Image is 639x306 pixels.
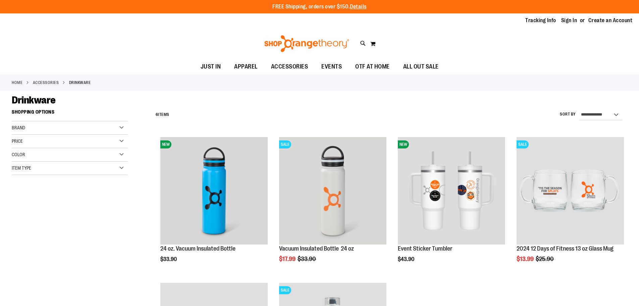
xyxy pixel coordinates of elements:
span: $25.90 [536,256,555,262]
a: Details [350,4,367,10]
span: SALE [517,140,529,148]
span: Brand [12,125,25,130]
a: Tracking Info [525,17,556,24]
strong: Drinkware [69,80,91,86]
span: SALE [279,140,291,148]
span: ACCESSORIES [271,59,308,74]
span: Price [12,138,23,144]
a: OTF 40 oz. Sticker TumblerNEW [398,137,505,246]
span: JUST IN [201,59,221,74]
a: 24 oz. Vacuum Insulated BottleNEW [160,137,268,246]
img: 24 oz. Vacuum Insulated Bottle [160,137,268,245]
div: product [513,134,627,279]
span: $33.90 [298,256,317,262]
span: SALE [279,286,291,294]
a: Home [12,80,22,86]
span: Item Type [12,165,31,171]
a: Vacuum Insulated Bottle 24 oz [279,245,354,252]
span: $13.99 [517,256,535,262]
p: FREE Shipping, orders over $150. [272,3,367,11]
strong: Shopping Options [12,106,128,121]
a: Sign In [561,17,577,24]
a: Main image of 2024 12 Days of Fitness 13 oz Glass MugSALE [517,137,624,246]
span: $43.90 [398,256,415,262]
div: product [276,134,390,279]
a: Event Sticker Tumbler [398,245,452,252]
img: Main image of 2024 12 Days of Fitness 13 oz Glass Mug [517,137,624,245]
a: 24 oz. Vacuum Insulated Bottle [160,245,235,252]
span: ALL OUT SALE [403,59,439,74]
a: Vacuum Insulated Bottle 24 ozSALE [279,137,386,246]
span: 6 [156,112,158,117]
img: OTF 40 oz. Sticker Tumbler [398,137,505,245]
a: ACCESSORIES [33,80,59,86]
h2: Items [156,110,169,120]
span: Drinkware [12,94,56,106]
span: $17.99 [279,256,297,262]
img: Shop Orangetheory [263,35,350,52]
span: Color [12,152,25,157]
div: product [394,134,509,279]
span: APPAREL [234,59,258,74]
label: Sort By [560,112,576,117]
span: EVENTS [321,59,342,74]
span: OTF AT HOME [355,59,390,74]
img: Vacuum Insulated Bottle 24 oz [279,137,386,245]
div: product [157,134,271,279]
a: 2024 12 Days of Fitness 13 oz Glass Mug [517,245,614,252]
span: NEW [160,140,171,148]
span: $33.90 [160,256,178,262]
span: NEW [398,140,409,148]
a: Create an Account [588,17,633,24]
